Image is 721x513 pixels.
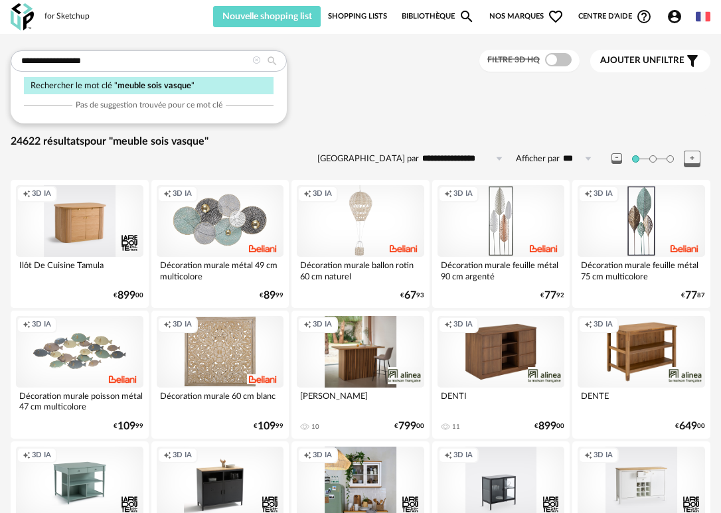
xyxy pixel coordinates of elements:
[163,451,171,461] span: Creation icon
[163,189,171,199] span: Creation icon
[667,9,682,25] span: Account Circle icon
[264,291,276,300] span: 89
[291,311,430,439] a: Creation icon 3D IA [PERSON_NAME] 10 €79900
[453,451,473,461] span: 3D IA
[254,422,283,431] div: € 99
[540,291,564,300] div: € 92
[444,320,452,330] span: Creation icon
[24,77,274,95] div: Rechercher le mot clé " "
[544,291,556,300] span: 77
[11,135,710,149] div: 24622 résultats
[32,320,51,330] span: 3D IA
[636,9,652,25] span: Help Circle Outline icon
[213,6,321,27] button: Nouvelle shopping list
[685,291,697,300] span: 77
[590,50,710,72] button: Ajouter unfiltre Filter icon
[151,311,289,439] a: Creation icon 3D IA Décoration murale 60 cm blanc €10999
[584,320,592,330] span: Creation icon
[151,180,289,308] a: Creation icon 3D IA Décoration murale métal 49 cm multicolore €8999
[260,291,283,300] div: € 99
[222,12,312,21] span: Nouvelle shopping list
[32,189,51,199] span: 3D IA
[444,189,452,199] span: Creation icon
[317,153,419,165] label: [GEOGRAPHIC_DATA] par
[313,320,332,330] span: 3D IA
[679,422,697,431] span: 649
[291,180,430,308] a: Creation icon 3D IA Décoration murale ballon rotin 60 cm naturel €6793
[548,9,564,25] span: Heart Outline icon
[173,451,192,461] span: 3D IA
[432,311,570,439] a: Creation icon 3D IA DENTI 11 €89900
[594,189,613,199] span: 3D IA
[11,180,149,308] a: Creation icon 3D IA Ilôt De Cuisine Tamula €89900
[11,311,149,439] a: Creation icon 3D IA Décoration murale poisson métal 47 cm multicolore €10999
[453,320,473,330] span: 3D IA
[118,422,135,431] span: 109
[667,9,688,25] span: Account Circle icon
[516,153,560,165] label: Afficher par
[684,53,700,69] span: Filter icon
[572,311,710,439] a: Creation icon 3D IA DENTE €64900
[23,451,31,461] span: Creation icon
[438,257,565,283] div: Décoration murale feuille métal 90 cm argenté
[23,320,31,330] span: Creation icon
[297,388,424,414] div: [PERSON_NAME]
[114,422,143,431] div: € 99
[681,291,705,300] div: € 87
[459,9,475,25] span: Magnify icon
[118,82,191,90] span: meuble sois vasque
[400,291,424,300] div: € 93
[303,320,311,330] span: Creation icon
[600,55,684,66] span: filtre
[398,422,416,431] span: 799
[173,189,192,199] span: 3D IA
[16,388,143,414] div: Décoration murale poisson métal 47 cm multicolore
[578,388,705,414] div: DENTE
[453,189,473,199] span: 3D IA
[311,423,319,431] div: 10
[402,6,475,27] a: BibliothèqueMagnify icon
[303,189,311,199] span: Creation icon
[578,9,652,25] span: Centre d'aideHelp Circle Outline icon
[16,257,143,283] div: Ilôt De Cuisine Tamula
[584,451,592,461] span: Creation icon
[313,189,332,199] span: 3D IA
[534,422,564,431] div: € 00
[114,291,143,300] div: € 00
[157,388,284,414] div: Décoration murale 60 cm blanc
[23,189,31,199] span: Creation icon
[297,257,424,283] div: Décoration murale ballon rotin 60 cm naturel
[44,11,90,22] div: for Sketchup
[313,451,332,461] span: 3D IA
[578,257,705,283] div: Décoration murale feuille métal 75 cm multicolore
[157,257,284,283] div: Décoration murale métal 49 cm multicolore
[173,320,192,330] span: 3D IA
[452,423,460,431] div: 11
[584,189,592,199] span: Creation icon
[594,451,613,461] span: 3D IA
[489,6,564,27] span: Nos marques
[118,291,135,300] span: 899
[572,180,710,308] a: Creation icon 3D IA Décoration murale feuille métal 75 cm multicolore €7787
[84,136,208,147] span: pour "meuble sois vasque"
[675,422,705,431] div: € 00
[594,320,613,330] span: 3D IA
[32,451,51,461] span: 3D IA
[404,291,416,300] span: 67
[432,180,570,308] a: Creation icon 3D IA Décoration murale feuille métal 90 cm argenté €7792
[438,388,565,414] div: DENTI
[444,451,452,461] span: Creation icon
[696,9,710,24] img: fr
[600,56,656,65] span: Ajouter un
[328,6,387,27] a: Shopping Lists
[76,100,222,110] span: Pas de suggestion trouvée pour ce mot clé
[394,422,424,431] div: € 00
[163,320,171,330] span: Creation icon
[303,451,311,461] span: Creation icon
[487,56,540,64] span: Filtre 3D HQ
[11,3,34,31] img: OXP
[258,422,276,431] span: 109
[538,422,556,431] span: 899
